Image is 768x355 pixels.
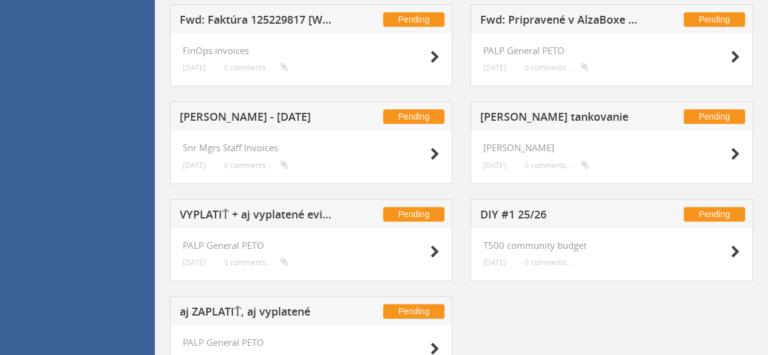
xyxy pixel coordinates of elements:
[483,258,506,267] small: [DATE]
[480,14,638,29] h5: Fwd: Pripravené v AlzaBoxe / Obj. č. 554805696
[483,161,506,170] small: [DATE]
[483,63,506,72] small: [DATE]
[383,12,444,27] span: Pending
[183,143,440,153] h4: Snr Mgrs Staff Invoices
[183,258,206,267] small: [DATE]
[480,111,638,126] h5: [PERSON_NAME] tankovanie
[224,63,288,72] small: 0 comments...
[483,240,740,251] h4: T500 community budget
[525,258,572,267] small: 0 comments...
[483,143,740,153] h4: [PERSON_NAME]
[224,258,288,267] small: 0 comments...
[180,14,338,29] h5: Fwd: Faktúra 125229817 [Websupport]
[525,63,589,72] small: 0 comments...
[183,337,440,348] h4: PALP General PETO
[383,109,444,124] span: Pending
[383,207,444,221] span: Pending
[383,304,444,319] span: Pending
[183,46,440,56] h4: FinOps invoices
[183,161,206,170] small: [DATE]
[525,161,589,170] small: 0 comments...
[684,207,745,221] span: Pending
[183,63,206,72] small: [DATE]
[483,46,740,56] h4: PALP General PETO
[480,209,638,224] h5: DIY #1 25/26
[684,109,745,124] span: Pending
[224,161,288,170] small: 0 comments...
[180,111,338,126] h5: [PERSON_NAME] - [DATE]
[684,12,745,27] span: Pending
[180,306,338,321] h5: aj ZAPLATIŤ, aj vyplatené
[183,240,440,251] h4: PALP General PETO
[180,209,338,224] h5: VYPLATIŤ + aj vyplatené evidencia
